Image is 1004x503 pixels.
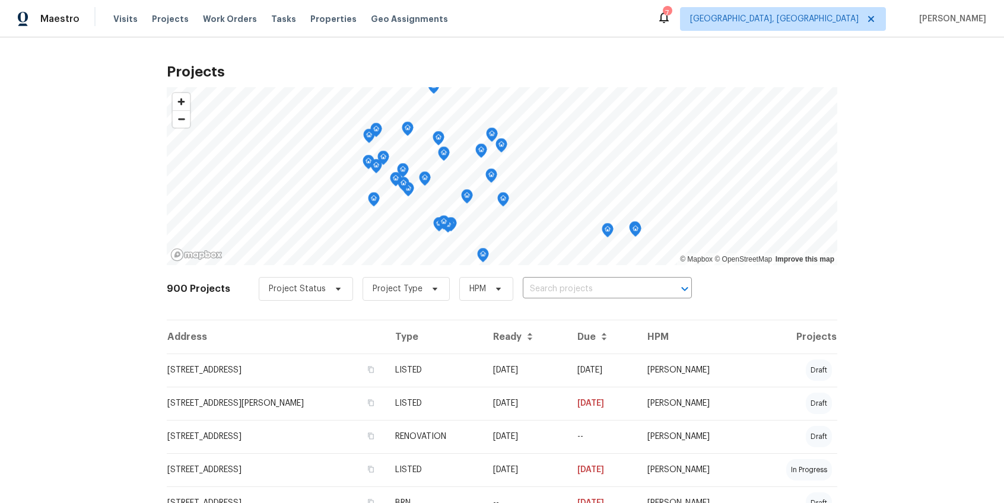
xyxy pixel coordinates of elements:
div: Map marker [368,192,380,211]
td: [PERSON_NAME] [638,453,751,486]
div: Map marker [433,217,445,235]
td: [DATE] [484,453,568,486]
div: Map marker [629,221,641,240]
button: Zoom in [173,93,190,110]
td: [STREET_ADDRESS] [167,453,386,486]
button: Copy Address [366,431,376,441]
div: Map marker [475,144,487,162]
div: Map marker [630,222,641,241]
button: Open [676,281,693,297]
a: OpenStreetMap [714,255,772,263]
span: Properties [310,13,357,25]
span: Maestro [40,13,80,25]
div: Map marker [370,159,382,177]
div: in progress [786,459,832,480]
h2: 900 Projects [167,283,230,295]
th: HPM [638,320,751,354]
div: Map marker [445,217,457,235]
th: Projects [751,320,837,354]
div: Map marker [602,223,614,241]
div: Map marker [370,123,382,141]
span: Tasks [271,15,296,23]
div: Map marker [497,192,509,211]
div: Map marker [495,138,507,157]
th: Type [386,320,483,354]
button: Zoom out [173,110,190,128]
button: Copy Address [366,464,376,475]
td: [DATE] [568,387,638,420]
h2: Projects [167,66,837,78]
td: [PERSON_NAME] [638,387,751,420]
td: [DATE] [568,354,638,387]
td: LISTED [386,453,483,486]
a: Mapbox homepage [170,248,223,262]
span: [GEOGRAPHIC_DATA], [GEOGRAPHIC_DATA] [690,13,859,25]
div: Map marker [485,168,497,187]
span: Geo Assignments [371,13,448,25]
button: Copy Address [366,397,376,408]
td: [PERSON_NAME] [638,354,751,387]
div: Map marker [363,129,375,147]
div: Map marker [477,248,489,266]
td: [DATE] [484,387,568,420]
span: [PERSON_NAME] [914,13,986,25]
td: Acq COE 2025-12-17T00:00:00.000Z [484,420,568,453]
div: draft [806,426,832,447]
td: [PERSON_NAME] [638,420,751,453]
canvas: Map [167,87,837,265]
th: Due [568,320,638,354]
div: Map marker [402,122,414,140]
div: Map marker [428,79,440,98]
div: Map marker [390,172,402,190]
span: Project Type [373,283,422,295]
div: Map marker [377,151,389,169]
span: Visits [113,13,138,25]
div: Map marker [419,171,431,190]
td: [DATE] [484,354,568,387]
span: Projects [152,13,189,25]
th: Ready [484,320,568,354]
th: Address [167,320,386,354]
div: Map marker [438,215,450,234]
div: 7 [663,7,671,19]
td: [DATE] [568,453,638,486]
td: [STREET_ADDRESS] [167,420,386,453]
td: [STREET_ADDRESS] [167,354,386,387]
td: -- [568,420,638,453]
span: Project Status [269,283,326,295]
span: Work Orders [203,13,257,25]
td: LISTED [386,354,483,387]
div: Map marker [398,177,409,195]
td: LISTED [386,387,483,420]
div: Map marker [397,163,409,182]
span: Zoom out [173,111,190,128]
td: RENOVATION [386,420,483,453]
div: Map marker [433,131,444,149]
a: Improve this map [776,255,834,263]
div: Map marker [486,128,498,146]
div: Map marker [438,147,450,165]
span: HPM [469,283,486,295]
div: Map marker [461,189,473,208]
button: Copy Address [366,364,376,375]
div: Map marker [363,155,374,173]
input: Search projects [523,280,659,298]
div: draft [806,393,832,414]
div: draft [806,359,832,381]
td: [STREET_ADDRESS][PERSON_NAME] [167,387,386,420]
a: Mapbox [680,255,713,263]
